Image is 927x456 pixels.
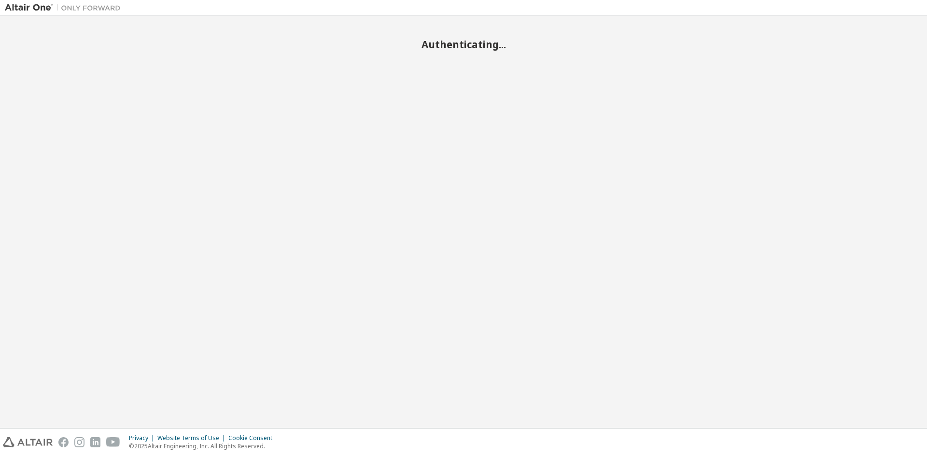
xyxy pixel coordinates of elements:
[3,437,53,447] img: altair_logo.svg
[90,437,100,447] img: linkedin.svg
[58,437,69,447] img: facebook.svg
[228,434,278,442] div: Cookie Consent
[5,38,922,51] h2: Authenticating...
[157,434,228,442] div: Website Terms of Use
[5,3,126,13] img: Altair One
[129,442,278,450] p: © 2025 Altair Engineering, Inc. All Rights Reserved.
[74,437,84,447] img: instagram.svg
[106,437,120,447] img: youtube.svg
[129,434,157,442] div: Privacy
